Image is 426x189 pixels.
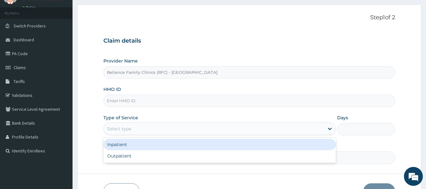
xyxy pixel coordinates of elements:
label: Type of Service [103,115,138,121]
span: Dashboard [14,37,34,43]
input: Enter HMO ID [103,95,395,107]
div: Select type [107,126,131,132]
span: We're online! [37,55,87,119]
label: Days [337,115,348,121]
label: HMO ID [103,86,121,92]
a: Online [22,5,37,10]
div: Minimize live chat window [103,3,119,18]
img: d_794563401_company_1708531726252_794563401 [12,32,26,47]
p: Step 1 of 2 [103,14,395,21]
textarea: Type your message and hit 'Enter' [3,124,120,146]
h3: Claim details [103,38,395,44]
span: Tariffs [14,79,25,84]
span: Switch Providers [14,23,46,29]
span: Claims [14,65,26,70]
div: Outpatient [103,150,336,162]
div: Inpatient [103,139,336,150]
div: Chat with us now [33,35,106,44]
label: Provider Name [103,58,138,64]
